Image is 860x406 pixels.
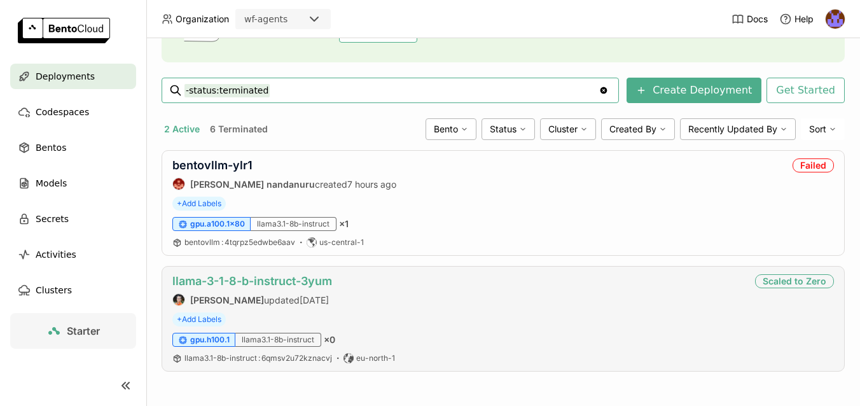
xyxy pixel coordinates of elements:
div: Bento [426,118,476,140]
span: Secrets [36,211,69,227]
span: × 1 [339,218,349,230]
span: Sort [809,123,826,135]
a: Models [10,171,136,196]
a: llama-3-1-8-b-instruct-3yum [172,274,332,288]
span: +Add Labels [172,312,226,326]
span: llama3.1-8b-instruct 6qmsv2u72kznacvj [184,353,332,363]
div: Sort [801,118,845,140]
a: bentovllm-ylr1 [172,158,253,172]
a: bentovllm:4tqrpz5edwbe6aav [184,237,295,248]
span: : [258,353,260,363]
a: Bentos [10,135,136,160]
span: [DATE] [300,295,329,305]
span: Cluster [548,123,578,135]
img: prasanth nandanuru [173,178,184,190]
div: wf-agents [244,13,288,25]
button: Get Started [766,78,845,103]
strong: [PERSON_NAME] nandanuru [190,179,315,190]
span: Bento [434,123,458,135]
span: us-central-1 [319,237,364,248]
img: Sean Sheng [173,294,184,305]
img: Krishna Paleti [826,10,845,29]
svg: Clear value [599,85,609,95]
span: gpu.h100.1 [190,335,230,345]
span: : [221,237,223,247]
button: 6 Terminated [207,121,270,137]
span: Help [794,13,814,25]
a: Clusters [10,277,136,303]
img: logo [18,18,110,43]
div: Failed [793,158,834,172]
div: Cluster [540,118,596,140]
a: llama3.1-8b-instruct:6qmsv2u72kznacvj [184,353,332,363]
span: Organization [176,13,229,25]
input: Selected wf-agents. [289,13,290,26]
a: Docs [732,13,768,25]
button: Create Deployment [627,78,761,103]
span: Created By [609,123,656,135]
span: bentovllm 4tqrpz5edwbe6aav [184,237,295,247]
span: eu-north-1 [356,353,395,363]
div: Help [779,13,814,25]
span: Status [490,123,517,135]
span: Activities [36,247,76,262]
a: Codespaces [10,99,136,125]
button: 2 Active [162,121,202,137]
span: × 0 [324,334,335,346]
a: Activities [10,242,136,267]
div: Status [482,118,535,140]
div: Scaled to Zero [755,274,834,288]
span: Clusters [36,283,72,298]
span: gpu.a100.1x80 [190,219,245,229]
a: Secrets [10,206,136,232]
div: updated [172,293,332,306]
span: +Add Labels [172,197,226,211]
div: llama3.1-8b-instruct [251,217,336,231]
span: Starter [67,325,100,337]
div: llama3.1-8b-instruct [235,333,321,347]
span: Docs [747,13,768,25]
span: Recently Updated By [688,123,777,135]
span: Bentos [36,140,66,155]
span: Codespaces [36,104,89,120]
strong: [PERSON_NAME] [190,295,264,305]
div: created [172,178,396,190]
a: Starter [10,313,136,349]
a: Deployments [10,64,136,89]
div: Created By [601,118,675,140]
input: Search [184,80,599,101]
span: 7 hours ago [347,179,396,190]
div: Recently Updated By [680,118,796,140]
span: Deployments [36,69,95,84]
span: Models [36,176,67,191]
